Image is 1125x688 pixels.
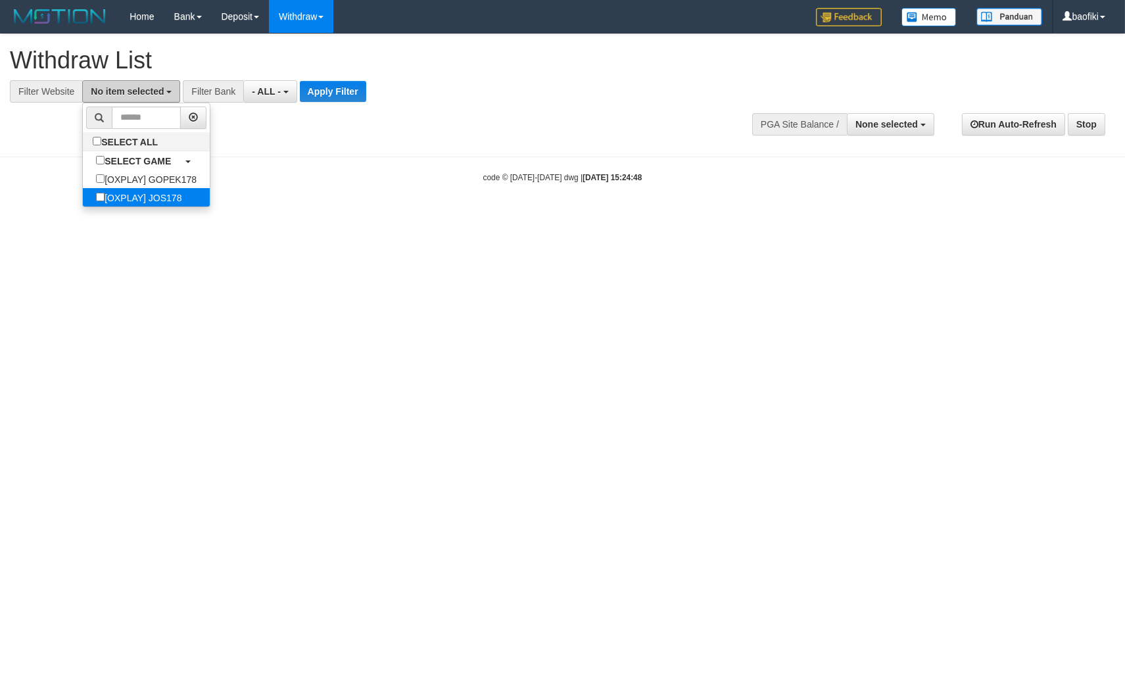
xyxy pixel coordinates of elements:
img: Feedback.jpg [816,8,882,26]
button: Apply Filter [300,81,366,102]
input: SELECT ALL [93,137,101,145]
label: SELECT ALL [83,132,171,151]
a: Stop [1068,113,1105,135]
button: No item selected [82,80,180,103]
input: [OXPLAY] GOPEK178 [96,174,105,183]
b: SELECT GAME [105,156,171,166]
label: [OXPLAY] JOS178 [83,188,195,207]
img: Button%20Memo.svg [901,8,957,26]
button: None selected [847,113,934,135]
a: Run Auto-Refresh [962,113,1065,135]
input: [OXPLAY] JOS178 [96,193,105,201]
small: code © [DATE]-[DATE] dwg | [483,173,642,182]
strong: [DATE] 15:24:48 [583,173,642,182]
a: SELECT GAME [83,151,210,170]
input: SELECT GAME [96,156,105,164]
label: [OXPLAY] GOPEK178 [83,170,210,188]
span: None selected [855,119,918,130]
span: No item selected [91,86,164,97]
img: panduan.png [976,8,1042,26]
div: Filter Bank [183,80,243,103]
img: MOTION_logo.png [10,7,110,26]
span: - ALL - [252,86,281,97]
div: Filter Website [10,80,82,103]
h1: Withdraw List [10,47,737,74]
div: PGA Site Balance / [752,113,847,135]
button: - ALL - [243,80,297,103]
